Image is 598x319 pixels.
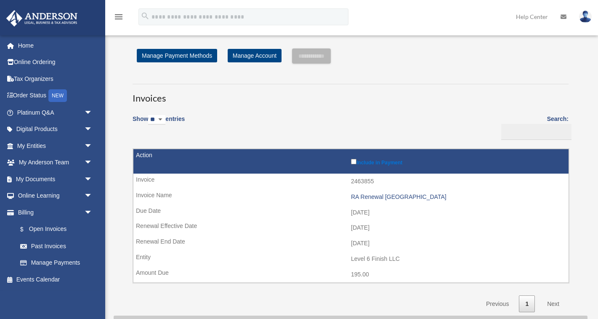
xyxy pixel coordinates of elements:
[114,15,124,22] a: menu
[6,121,105,138] a: Digital Productsarrow_drop_down
[114,12,124,22] i: menu
[84,137,101,155] span: arrow_drop_down
[12,238,101,255] a: Past Invoices
[137,49,217,62] a: Manage Payment Methods
[480,295,515,313] a: Previous
[6,271,105,288] a: Events Calendar
[84,121,101,138] span: arrow_drop_down
[133,205,569,221] td: [DATE]
[84,188,101,205] span: arrow_drop_down
[133,174,569,190] td: 2463855
[84,154,101,172] span: arrow_drop_down
[141,11,150,21] i: search
[12,255,101,271] a: Manage Payments
[133,236,569,252] td: [DATE]
[6,137,105,154] a: My Entitiesarrow_drop_down
[6,104,105,121] a: Platinum Q&Aarrow_drop_down
[228,49,282,62] a: Manage Account
[351,159,356,164] input: Include in Payment
[133,84,569,105] h3: Invoices
[6,154,105,171] a: My Anderson Teamarrow_drop_down
[133,114,185,133] label: Show entries
[133,220,569,236] td: [DATE]
[579,11,592,23] img: User Pic
[6,204,101,221] a: Billingarrow_drop_down
[48,89,67,102] div: NEW
[6,54,105,71] a: Online Ordering
[133,251,569,267] td: Level 6 Finish LLC
[6,37,105,54] a: Home
[84,171,101,188] span: arrow_drop_down
[25,224,29,235] span: $
[6,87,105,105] a: Order StatusNEW
[148,115,165,125] select: Showentries
[351,157,564,166] label: Include in Payment
[133,267,569,283] td: 195.00
[84,104,101,121] span: arrow_drop_down
[6,70,105,87] a: Tax Organizers
[501,124,571,140] input: Search:
[4,10,80,27] img: Anderson Advisors Platinum Portal
[541,295,566,313] a: Next
[6,171,105,188] a: My Documentsarrow_drop_down
[6,188,105,204] a: Online Learningarrow_drop_down
[498,114,569,140] label: Search:
[519,295,535,313] a: 1
[12,221,97,238] a: $Open Invoices
[351,193,564,201] div: RA Renewal [GEOGRAPHIC_DATA]
[84,204,101,221] span: arrow_drop_down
